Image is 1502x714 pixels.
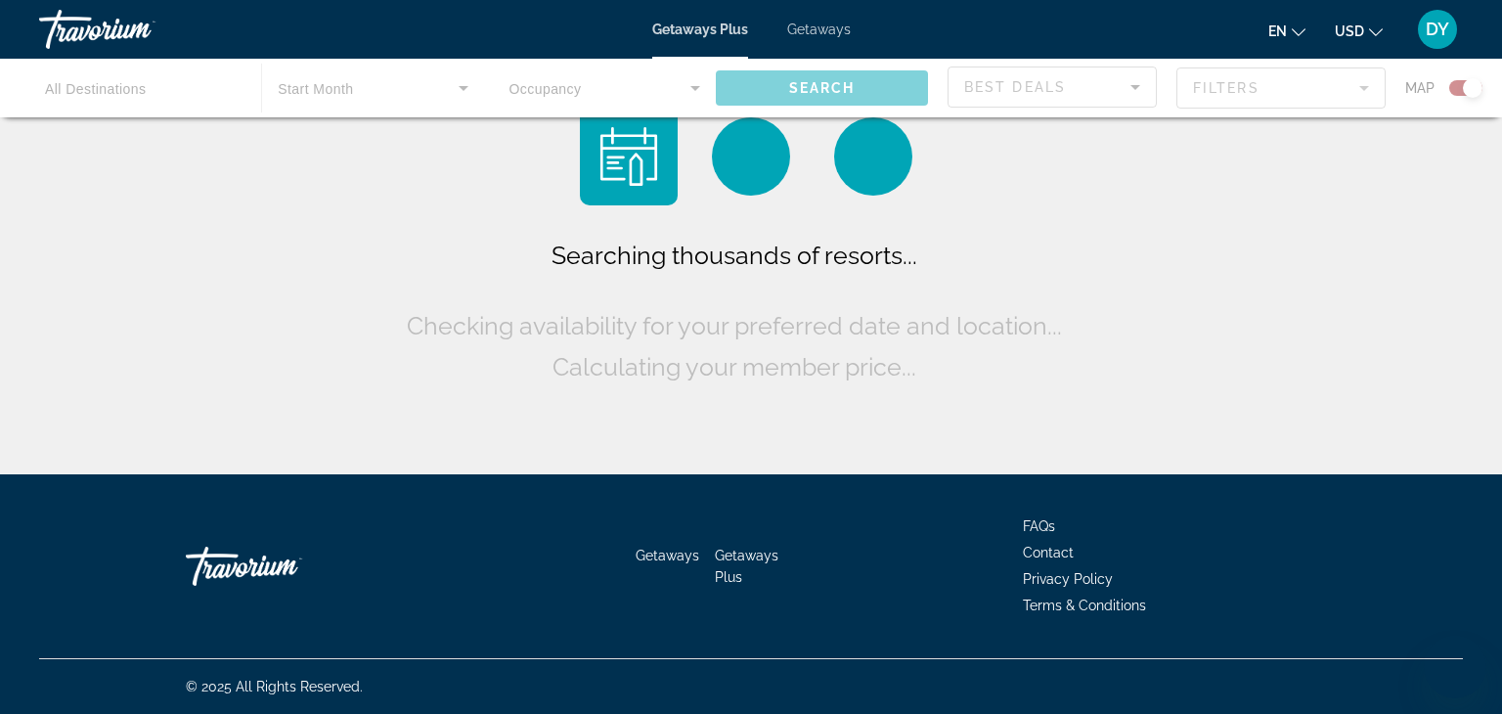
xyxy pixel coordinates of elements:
[636,548,699,563] a: Getaways
[652,22,748,37] a: Getaways Plus
[1023,545,1074,560] a: Contact
[1426,20,1449,39] span: DY
[1335,17,1383,45] button: Change currency
[1023,518,1055,534] a: FAQs
[1268,23,1287,39] span: en
[407,311,1062,340] span: Checking availability for your preferred date and location...
[787,22,851,37] a: Getaways
[715,548,778,585] a: Getaways Plus
[552,352,916,381] span: Calculating your member price...
[1268,17,1305,45] button: Change language
[1424,636,1486,698] iframe: Button to launch messaging window
[1023,598,1146,613] a: Terms & Conditions
[1023,571,1113,587] a: Privacy Policy
[186,679,363,694] span: © 2025 All Rights Reserved.
[552,241,917,270] span: Searching thousands of resorts...
[39,4,235,55] a: Travorium
[1412,9,1463,50] button: User Menu
[186,537,381,596] a: Travorium
[1335,23,1364,39] span: USD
